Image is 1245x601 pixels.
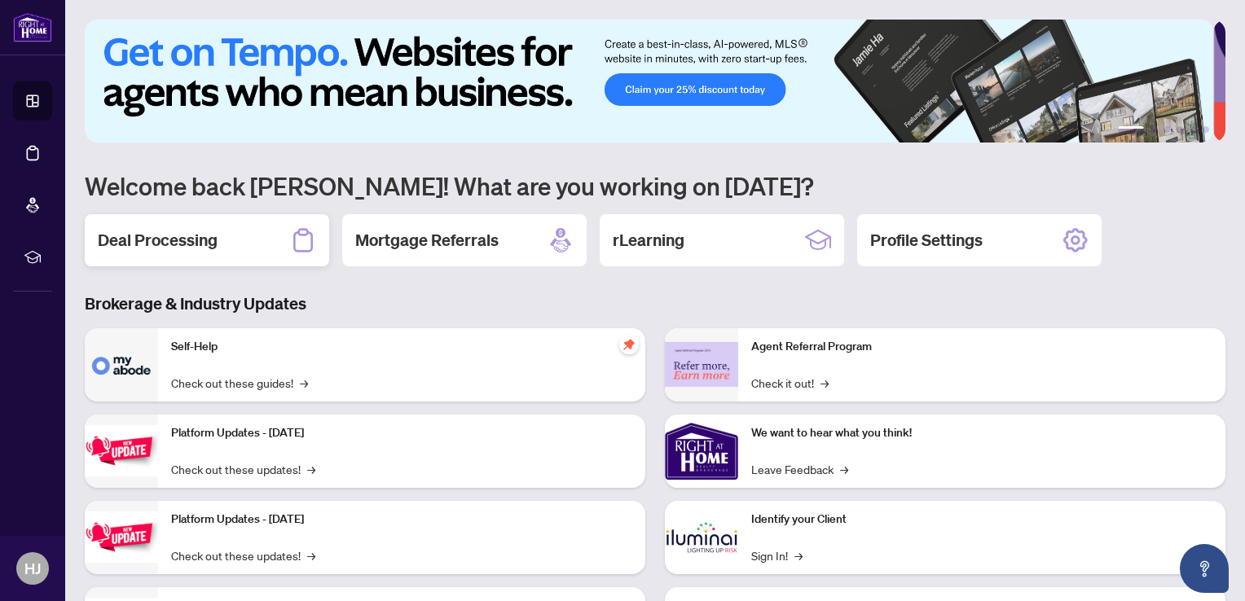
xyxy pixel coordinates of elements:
p: Agent Referral Program [751,338,1212,356]
h2: Deal Processing [98,229,218,252]
h2: Profile Settings [870,229,983,252]
img: Platform Updates - July 21, 2025 [85,425,158,476]
p: We want to hear what you think! [751,424,1212,442]
button: 3 [1164,126,1170,133]
h1: Welcome back [PERSON_NAME]! What are you working on [DATE]? [85,170,1225,201]
a: Leave Feedback→ [751,460,848,478]
p: Self-Help [171,338,632,356]
span: → [307,546,315,564]
span: pushpin [619,335,639,354]
span: → [820,374,829,392]
img: Slide 0 [85,20,1213,143]
h2: Mortgage Referrals [355,229,499,252]
img: Self-Help [85,328,158,401]
a: Check out these guides!→ [171,374,308,392]
img: Platform Updates - July 8, 2025 [85,511,158,563]
span: → [300,374,308,392]
span: → [794,546,803,564]
p: Identify your Client [751,511,1212,529]
button: 6 [1203,126,1209,133]
img: We want to hear what you think! [665,415,738,488]
button: 1 [1118,126,1144,133]
button: 2 [1150,126,1157,133]
img: logo [13,12,52,42]
a: Check out these updates!→ [171,546,315,564]
button: 5 [1190,126,1196,133]
button: Open asap [1180,544,1229,593]
span: HJ [24,557,41,580]
p: Platform Updates - [DATE] [171,424,632,442]
p: Platform Updates - [DATE] [171,511,632,529]
span: → [840,460,848,478]
h3: Brokerage & Industry Updates [85,292,1225,315]
button: 4 [1177,126,1183,133]
img: Identify your Client [665,501,738,574]
a: Check it out!→ [751,374,829,392]
span: → [307,460,315,478]
h2: rLearning [613,229,684,252]
a: Check out these updates!→ [171,460,315,478]
a: Sign In!→ [751,546,803,564]
img: Agent Referral Program [665,342,738,387]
